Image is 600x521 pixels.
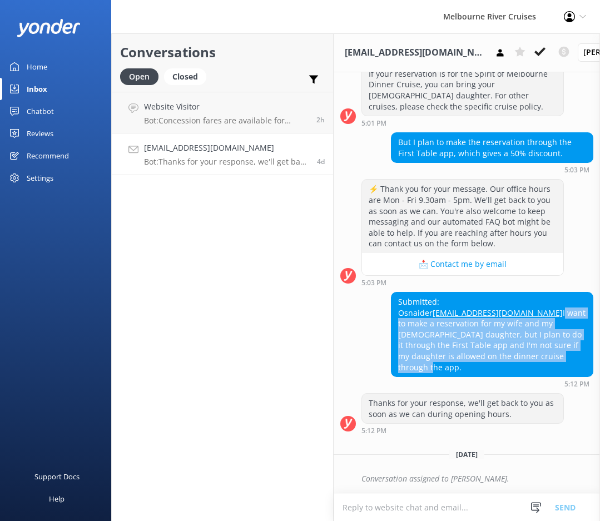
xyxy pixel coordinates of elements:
button: 📩 Contact me by email [362,253,563,275]
div: Oct 02 2025 05:03pm (UTC +11:00) Australia/Sydney [391,166,593,173]
div: Home [27,56,47,78]
div: Help [49,488,65,510]
h2: Conversations [120,42,325,63]
h4: [EMAIL_ADDRESS][DOMAIN_NAME] [144,142,309,154]
p: Bot: Concession fares are available for sightseeing cruises to holders of an [DEMOGRAPHIC_DATA] s... [144,116,308,126]
div: Oct 02 2025 05:03pm (UTC +11:00) Australia/Sydney [361,279,564,286]
strong: 5:03 PM [361,280,386,286]
a: Website VisitorBot:Concession fares are available for sightseeing cruises to holders of an [DEMOG... [112,92,333,133]
strong: 5:03 PM [564,167,589,173]
strong: 5:01 PM [361,120,386,127]
div: Settings [27,167,53,189]
h3: [EMAIL_ADDRESS][DOMAIN_NAME] [345,46,486,60]
span: Oct 07 2025 10:31am (UTC +11:00) Australia/Sydney [316,115,325,125]
div: Chatbot [27,100,54,122]
div: Thanks for your response, we'll get back to you as soon as we can during opening hours. [362,394,563,423]
div: Support Docs [34,465,80,488]
div: ⚡ Thank you for your message. Our office hours are Mon - Fri 9.30am - 5pm. We'll get back to you ... [362,180,563,253]
p: Bot: Thanks for your response, we'll get back to you as soon as we can during opening hours. [144,157,309,167]
a: Closed [164,70,212,82]
strong: 5:12 PM [564,381,589,388]
h4: Website Visitor [144,101,308,113]
div: Oct 02 2025 05:12pm (UTC +11:00) Australia/Sydney [391,380,593,388]
span: Oct 02 2025 05:12pm (UTC +11:00) Australia/Sydney [317,157,325,166]
div: Closed [164,68,206,85]
div: Reviews [27,122,53,145]
div: Recommend [27,145,69,167]
span: [DATE] [449,450,484,459]
a: [EMAIL_ADDRESS][DOMAIN_NAME]Bot:Thanks for your response, we'll get back to you as soon as we can... [112,133,333,175]
img: yonder-white-logo.png [17,19,81,37]
div: Oct 02 2025 05:01pm (UTC +11:00) Australia/Sydney [361,119,564,127]
div: Open [120,68,158,85]
div: Conversation assigned to [PERSON_NAME]. [361,469,593,488]
div: Oct 02 2025 05:12pm (UTC +11:00) Australia/Sydney [361,426,564,434]
div: But I plan to make the reservation through the First Table app, which gives a 50% discount. [391,133,593,162]
div: Inbox [27,78,47,100]
div: Submitted: Osnaider I want to make a reservation for my wife and my [DEMOGRAPHIC_DATA] daughter, ... [391,292,593,376]
a: [EMAIL_ADDRESS][DOMAIN_NAME] [433,307,563,318]
strong: 5:12 PM [361,428,386,434]
a: Open [120,70,164,82]
div: 2025-10-05T22:11:49.157 [340,469,593,488]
